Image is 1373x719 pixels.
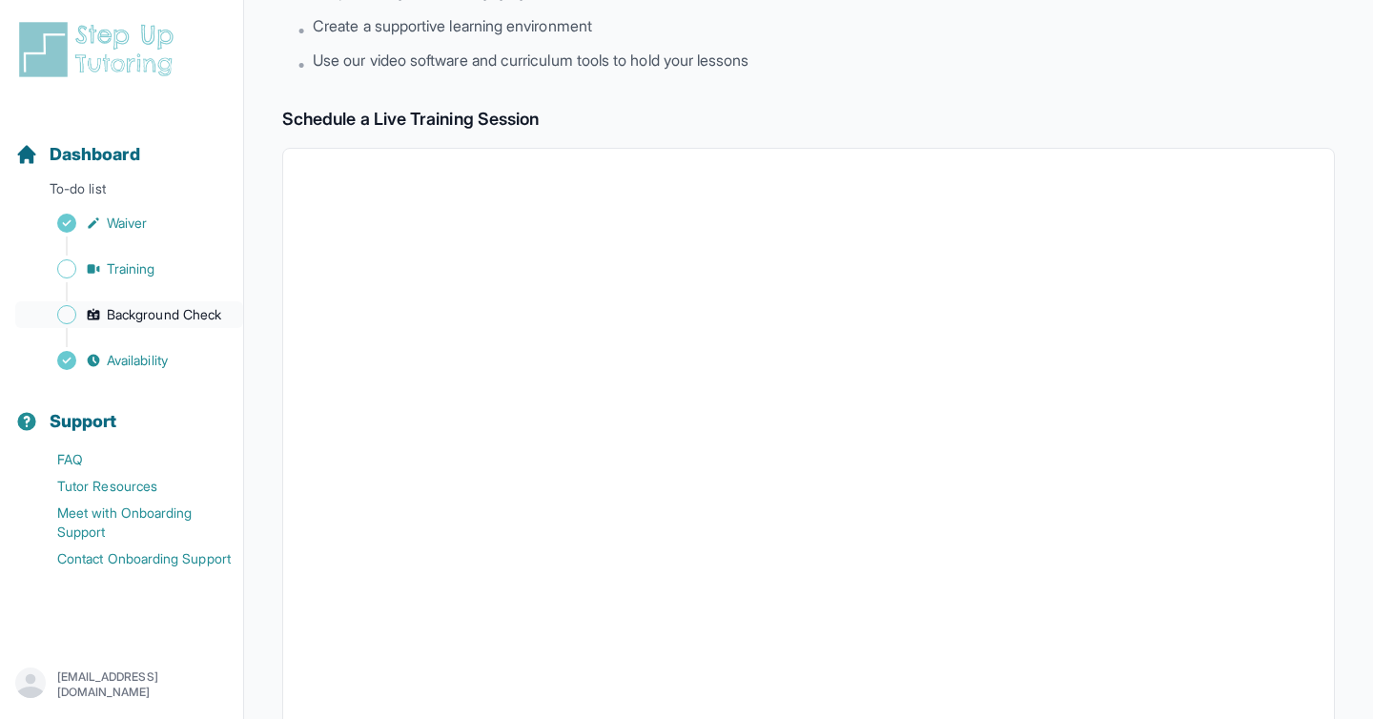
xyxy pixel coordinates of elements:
[15,210,243,236] a: Waiver
[15,500,243,545] a: Meet with Onboarding Support
[15,668,228,702] button: [EMAIL_ADDRESS][DOMAIN_NAME]
[282,106,1335,133] h2: Schedule a Live Training Session
[50,141,140,168] span: Dashboard
[313,14,592,37] span: Create a supportive learning environment
[107,305,221,324] span: Background Check
[15,256,243,282] a: Training
[15,473,243,500] a: Tutor Resources
[15,545,243,572] a: Contact Onboarding Support
[313,49,748,72] span: Use our video software and curriculum tools to hold your lessons
[107,259,155,278] span: Training
[15,19,185,80] img: logo
[15,347,243,374] a: Availability
[15,446,243,473] a: FAQ
[8,111,236,175] button: Dashboard
[8,378,236,442] button: Support
[107,214,147,233] span: Waiver
[50,408,117,435] span: Support
[297,18,305,41] span: •
[8,179,236,206] p: To-do list
[15,141,140,168] a: Dashboard
[107,351,168,370] span: Availability
[57,669,228,700] p: [EMAIL_ADDRESS][DOMAIN_NAME]
[297,52,305,75] span: •
[15,301,243,328] a: Background Check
